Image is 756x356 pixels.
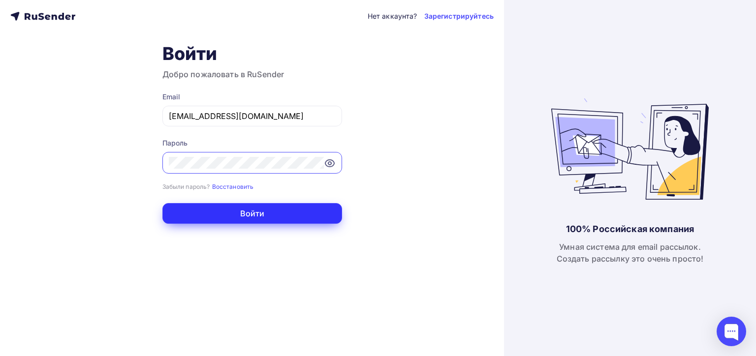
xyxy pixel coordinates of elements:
div: 100% Российская компания [566,223,694,235]
a: Восстановить [212,182,254,190]
h3: Добро пожаловать в RuSender [162,68,342,80]
a: Зарегистрируйтесь [424,11,494,21]
div: Нет аккаунта? [368,11,417,21]
h1: Войти [162,43,342,64]
div: Пароль [162,138,342,148]
div: Умная система для email рассылок. Создать рассылку это очень просто! [557,241,704,265]
small: Забыли пароль? [162,183,210,190]
small: Восстановить [212,183,254,190]
button: Войти [162,203,342,224]
div: Email [162,92,342,102]
input: Укажите свой email [169,110,336,122]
